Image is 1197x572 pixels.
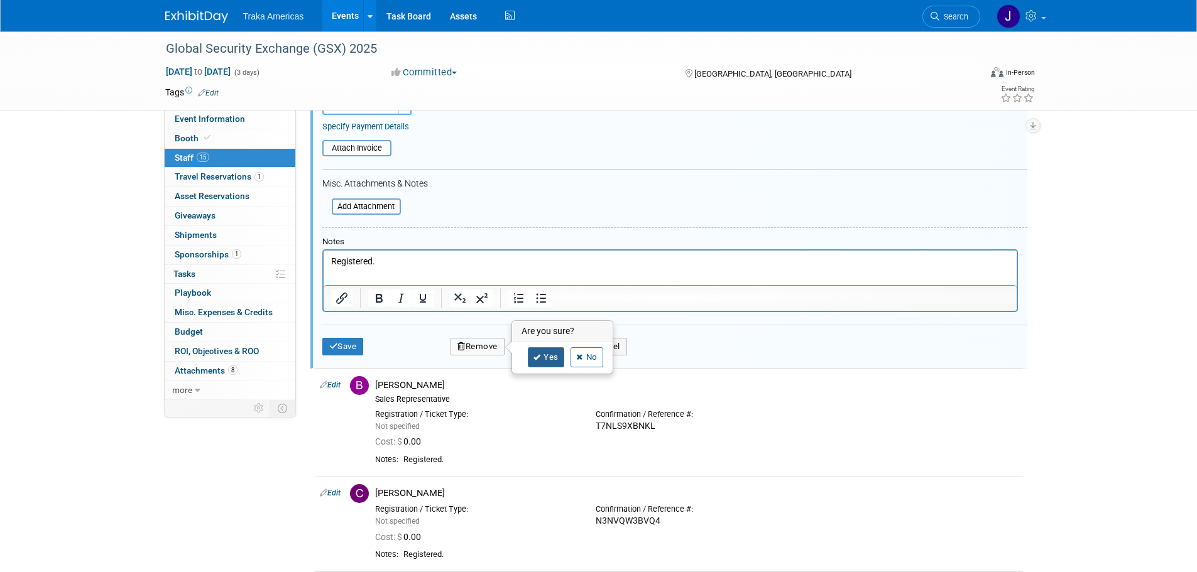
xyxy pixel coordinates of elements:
[596,504,797,514] div: Confirmation / Reference #:
[375,532,403,542] span: Cost: $
[175,288,211,298] span: Playbook
[1000,86,1034,92] div: Event Rating
[232,249,241,259] span: 1
[375,422,420,431] span: Not specified
[596,421,797,432] div: T7NLS9XBNKL
[387,66,462,79] button: Committed
[375,379,1018,391] div: [PERSON_NAME]
[161,38,961,60] div: Global Security Exchange (GSX) 2025
[403,549,1018,560] div: Registered.
[165,246,295,264] a: Sponsorships1
[270,400,295,416] td: Toggle Event Tabs
[375,549,398,559] div: Notes:
[175,230,217,240] span: Shipments
[375,436,426,446] span: 0.00
[165,207,295,225] a: Giveaways
[197,153,209,162] span: 15
[243,11,304,21] span: Traka Americas
[322,237,1018,247] div: Notes
[165,381,295,400] a: more
[198,89,219,97] a: Edit
[375,394,1018,404] div: Sales Representative
[165,168,295,186] a: Travel Reservations1
[528,347,564,367] a: Yes
[991,67,1003,77] img: Format-Inperson.png
[694,69,851,78] span: [GEOGRAPHIC_DATA], [GEOGRAPHIC_DATA]
[320,380,341,389] a: Edit
[906,65,1036,84] div: Event Format
[175,326,203,337] span: Budget
[1005,68,1035,77] div: In-Person
[412,289,434,307] button: Underline
[375,504,577,514] div: Registration / Ticket Type:
[228,365,238,375] span: 8
[175,249,241,259] span: Sponsorships
[571,347,603,367] a: No
[322,338,364,355] button: Save
[165,226,295,245] a: Shipments
[165,323,295,342] a: Budget
[248,400,270,416] td: Personalize Event Tab Strip
[165,187,295,206] a: Asset Reservations
[939,12,968,21] span: Search
[165,11,228,23] img: ExhibitDay
[165,149,295,168] a: Staff15
[175,171,264,181] span: Travel Reservations
[350,376,369,395] img: B.jpg
[508,289,530,307] button: Numbered list
[449,289,471,307] button: Subscript
[471,289,493,307] button: Superscript
[530,289,552,307] button: Bullet list
[175,365,238,375] span: Attachments
[175,114,245,124] span: Event Information
[375,487,1018,499] div: [PERSON_NAME]
[322,178,1027,190] div: Misc. Attachments & Notes
[331,289,353,307] button: Insert/edit link
[233,68,260,77] span: (3 days)
[375,436,403,446] span: Cost: $
[173,269,195,279] span: Tasks
[165,86,219,99] td: Tags
[368,289,390,307] button: Bold
[165,362,295,380] a: Attachments8
[165,66,231,77] span: [DATE] [DATE]
[172,385,192,395] span: more
[320,488,341,497] a: Edit
[375,409,577,419] div: Registration / Ticket Type:
[596,515,797,527] div: N3NVQW3BVQ4
[175,210,216,220] span: Giveaways
[165,284,295,303] a: Playbook
[322,122,409,131] a: Specify Payment Details
[451,338,505,355] button: Remove
[922,6,980,28] a: Search
[375,517,420,526] span: Not specified
[350,484,369,503] img: C.jpg
[390,289,412,307] button: Italic
[997,4,1020,28] img: Jamie Saenz
[165,110,295,129] a: Event Information
[375,532,426,542] span: 0.00
[254,172,264,181] span: 1
[375,455,398,465] div: Notes:
[175,307,273,317] span: Misc. Expenses & Credits
[324,251,1017,285] iframe: Rich Text Area
[192,67,204,77] span: to
[403,455,1018,465] div: Registered.
[204,134,210,141] i: Booth reservation complete
[513,321,612,342] h3: Are you sure?
[596,409,797,419] div: Confirmation / Reference #:
[165,342,295,361] a: ROI, Objectives & ROO
[175,133,213,143] span: Booth
[165,303,295,322] a: Misc. Expenses & Credits
[175,153,209,163] span: Staff
[165,265,295,284] a: Tasks
[175,346,259,356] span: ROI, Objectives & ROO
[165,129,295,148] a: Booth
[175,191,249,201] span: Asset Reservations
